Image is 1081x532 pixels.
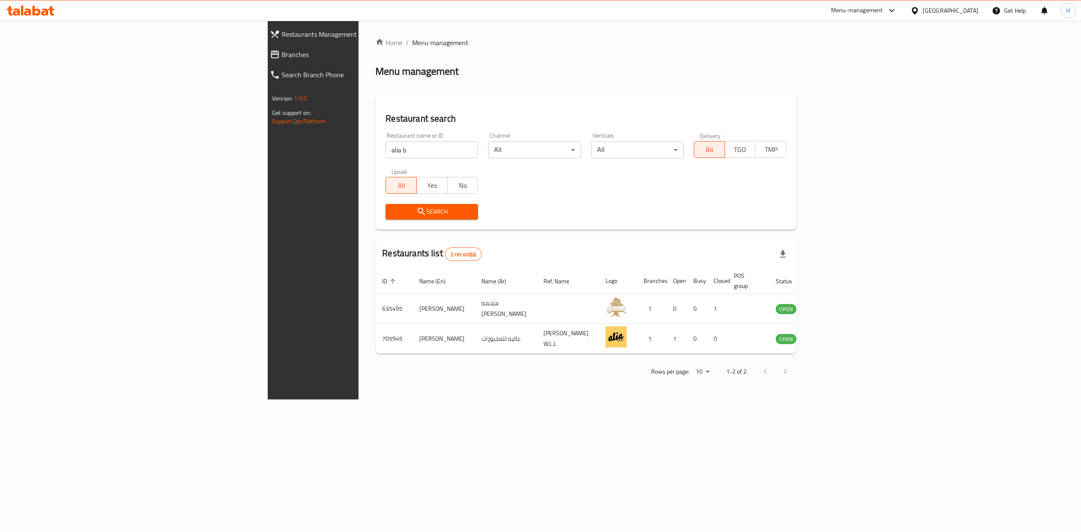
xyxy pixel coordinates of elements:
span: Yes [420,179,444,192]
td: 1 [637,294,666,324]
span: All [698,144,722,156]
span: OPEN [776,304,796,314]
td: 1 [707,294,727,324]
span: Name (Ar) [481,276,517,286]
div: Menu-management [831,5,883,16]
span: Restaurants Management [282,29,442,39]
span: 1.0.0 [294,93,307,104]
table: enhanced table [375,268,842,354]
span: Name (En) [419,276,456,286]
span: Get support on: [272,107,311,118]
button: Search [386,204,478,220]
div: All [591,141,684,158]
a: Search Branch Phone [263,65,448,85]
span: OPEN [776,334,796,344]
span: TGO [728,144,752,156]
img: Amalia Butchery [606,296,627,318]
button: No [447,177,478,194]
th: Branches [637,268,666,294]
button: All [694,141,725,158]
a: Branches [263,44,448,65]
input: Search for restaurant name or ID.. [386,141,478,158]
td: 0 [687,324,707,354]
span: ID [382,276,398,286]
td: 1 [637,324,666,354]
span: TMP [759,144,783,156]
h2: Restaurant search [386,112,786,125]
nav: breadcrumb [375,38,796,48]
button: TMP [755,141,786,158]
span: POS group [734,271,759,291]
span: Search Branch Phone [282,70,442,80]
div: [GEOGRAPHIC_DATA] [923,6,978,15]
span: No [451,179,475,192]
a: Support.OpsPlatform [272,116,326,127]
h2: Restaurants list [382,247,481,261]
div: OPEN [776,304,796,314]
td: 0 [707,324,727,354]
button: Yes [416,177,448,194]
span: H [1066,6,1070,15]
td: [PERSON_NAME] W.L.L [537,324,599,354]
span: Search [392,206,471,217]
button: TGO [725,141,756,158]
p: 1-2 of 2 [726,366,747,377]
a: Restaurants Management [263,24,448,44]
th: Busy [687,268,707,294]
span: Branches [282,49,442,60]
div: All [488,141,581,158]
td: عاليه للمخبوزات [475,324,537,354]
td: 1 [666,324,687,354]
label: Upsell [391,168,407,174]
td: 0 [687,294,707,324]
div: Rows per page: [693,366,713,378]
label: Delivery [700,133,721,138]
th: Logo [599,268,637,294]
span: Ref. Name [543,276,580,286]
span: 2 record(s) [445,250,481,258]
span: All [389,179,413,192]
img: Alia Bakes [606,326,627,347]
th: Open [666,268,687,294]
span: Version: [272,93,293,104]
th: Closed [707,268,727,294]
p: Rows per page: [651,366,689,377]
span: Status [776,276,803,286]
td: ملحمة [PERSON_NAME] [475,294,537,324]
div: OPEN [776,334,796,344]
td: 0 [666,294,687,324]
button: All [386,177,417,194]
